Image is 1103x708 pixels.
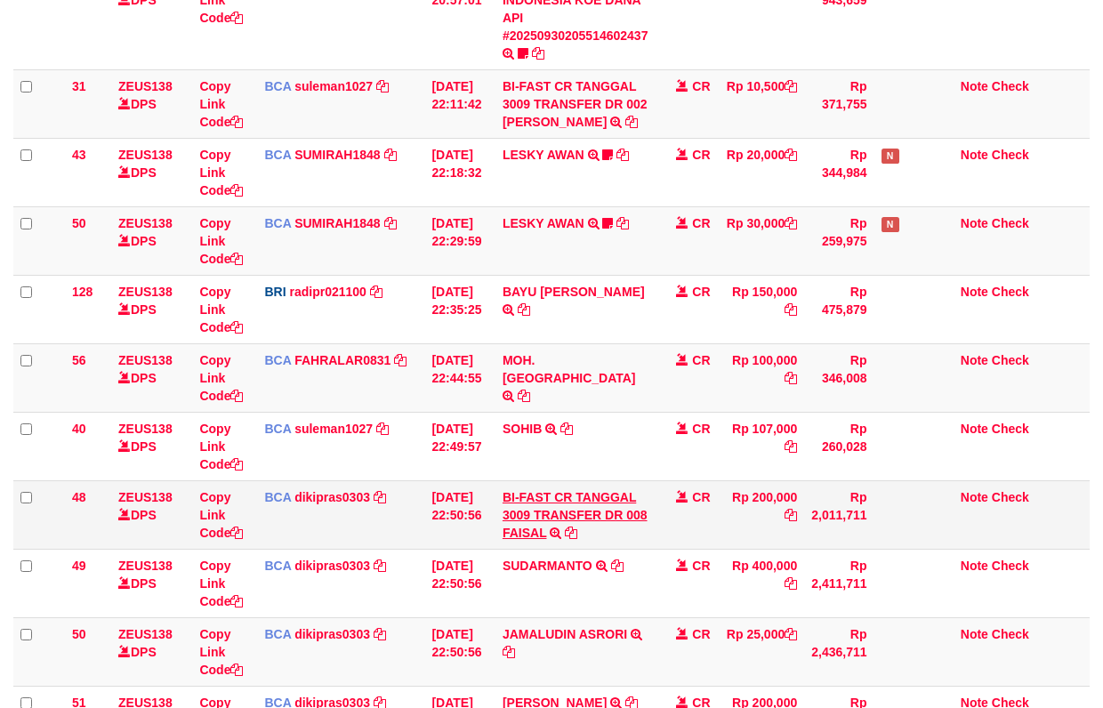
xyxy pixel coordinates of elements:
[264,627,291,641] span: BCA
[961,79,988,93] a: Note
[294,559,370,573] a: dikipras0303
[785,439,797,454] a: Copy Rp 107,000 to clipboard
[118,79,173,93] a: ZEUS138
[294,79,373,93] a: suleman1027
[376,422,389,436] a: Copy suleman1027 to clipboard
[692,148,710,162] span: CR
[692,216,710,230] span: CR
[199,353,243,403] a: Copy Link Code
[72,285,93,299] span: 128
[72,559,86,573] span: 49
[718,617,805,686] td: Rp 25,000
[718,69,805,138] td: Rp 10,500
[625,115,638,129] a: Copy BI-FAST CR TANGGAL 3009 TRANSFER DR 002 ASMANTONI to clipboard
[992,490,1029,504] a: Check
[961,285,988,299] a: Note
[111,549,192,617] td: DPS
[264,285,286,299] span: BRI
[961,559,988,573] a: Note
[804,275,874,343] td: Rp 475,879
[118,148,173,162] a: ZEUS138
[118,559,173,573] a: ZEUS138
[264,216,291,230] span: BCA
[199,627,243,677] a: Copy Link Code
[289,285,366,299] a: radipr021100
[503,148,584,162] a: LESKY AWAN
[560,422,573,436] a: Copy SOHIB to clipboard
[961,490,988,504] a: Note
[785,576,797,591] a: Copy Rp 400,000 to clipboard
[294,422,373,436] a: suleman1027
[785,627,797,641] a: Copy Rp 25,000 to clipboard
[374,490,386,504] a: Copy dikipras0303 to clipboard
[804,206,874,275] td: Rp 259,975
[692,422,710,436] span: CR
[503,353,636,385] a: MOH. [GEOGRAPHIC_DATA]
[118,353,173,367] a: ZEUS138
[961,216,988,230] a: Note
[376,79,389,93] a: Copy suleman1027 to clipboard
[882,217,899,232] span: Has Note
[118,285,173,299] a: ZEUS138
[111,138,192,206] td: DPS
[992,627,1029,641] a: Check
[616,148,629,162] a: Copy LESKY AWAN to clipboard
[111,343,192,412] td: DPS
[72,422,86,436] span: 40
[294,148,380,162] a: SUMIRAH1848
[264,148,291,162] span: BCA
[264,422,291,436] span: BCA
[199,285,243,334] a: Copy Link Code
[374,559,386,573] a: Copy dikipras0303 to clipboard
[503,79,648,129] a: BI-FAST CR TANGGAL 3009 TRANSFER DR 002 [PERSON_NAME]
[72,79,86,93] span: 31
[718,480,805,549] td: Rp 200,000
[503,285,645,299] a: BAYU [PERSON_NAME]
[692,627,710,641] span: CR
[692,79,710,93] span: CR
[424,206,495,275] td: [DATE] 22:29:59
[785,371,797,385] a: Copy Rp 100,000 to clipboard
[785,302,797,317] a: Copy Rp 150,000 to clipboard
[424,617,495,686] td: [DATE] 22:50:56
[718,343,805,412] td: Rp 100,000
[992,216,1029,230] a: Check
[616,216,629,230] a: Copy LESKY AWAN to clipboard
[72,216,86,230] span: 50
[503,490,648,540] a: BI-FAST CR TANGGAL 3009 TRANSFER DR 008 FAISAL
[692,559,710,573] span: CR
[992,79,1029,93] a: Check
[264,79,291,93] span: BCA
[611,559,624,573] a: Copy SUDARMANTO to clipboard
[199,422,243,471] a: Copy Link Code
[374,627,386,641] a: Copy dikipras0303 to clipboard
[264,559,291,573] span: BCA
[294,216,380,230] a: SUMIRAH1848
[718,549,805,617] td: Rp 400,000
[882,149,899,164] span: Has Note
[72,490,86,504] span: 48
[692,285,710,299] span: CR
[264,353,291,367] span: BCA
[72,353,86,367] span: 56
[199,216,243,266] a: Copy Link Code
[992,285,1029,299] a: Check
[565,526,577,540] a: Copy BI-FAST CR TANGGAL 3009 TRANSFER DR 008 FAISAL to clipboard
[294,627,370,641] a: dikipras0303
[692,490,710,504] span: CR
[961,422,988,436] a: Note
[785,508,797,522] a: Copy Rp 200,000 to clipboard
[72,148,86,162] span: 43
[111,617,192,686] td: DPS
[503,216,584,230] a: LESKY AWAN
[992,422,1029,436] a: Check
[961,148,988,162] a: Note
[785,216,797,230] a: Copy Rp 30,000 to clipboard
[503,645,515,659] a: Copy JAMALUDIN ASRORI to clipboard
[785,148,797,162] a: Copy Rp 20,000 to clipboard
[111,69,192,138] td: DPS
[118,490,173,504] a: ZEUS138
[424,138,495,206] td: [DATE] 22:18:32
[118,216,173,230] a: ZEUS138
[199,559,243,608] a: Copy Link Code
